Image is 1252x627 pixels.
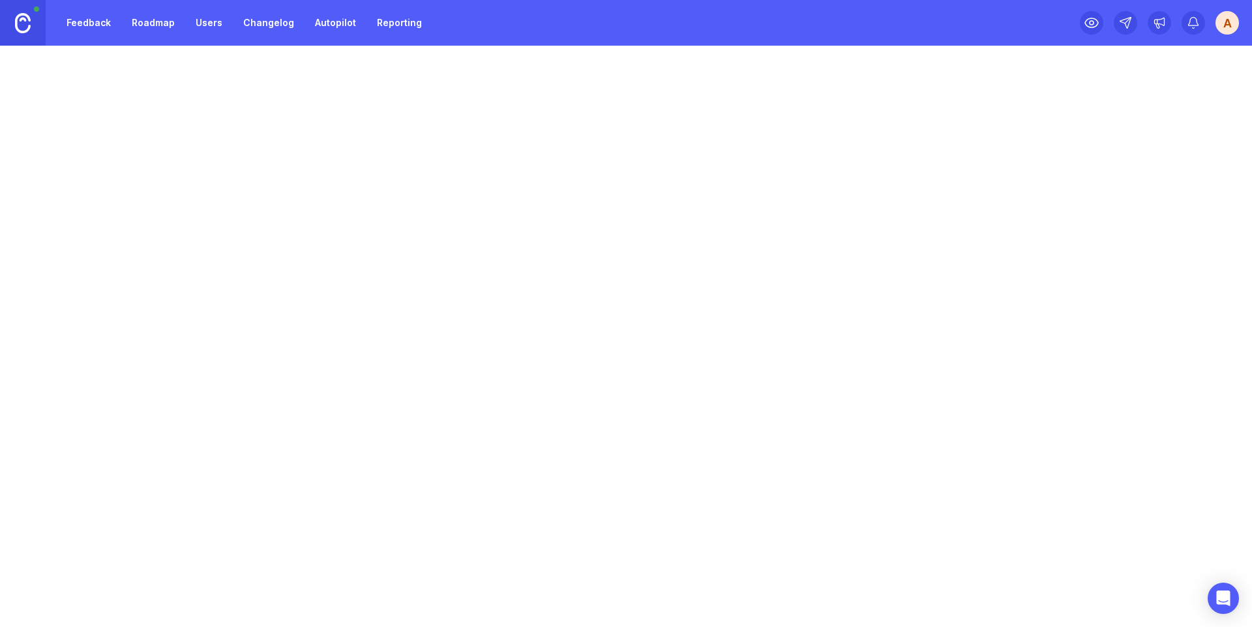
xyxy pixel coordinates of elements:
[1208,583,1239,614] div: Open Intercom Messenger
[59,11,119,35] a: Feedback
[1215,11,1239,35] button: a
[15,13,31,33] img: Canny Home
[188,11,230,35] a: Users
[235,11,302,35] a: Changelog
[124,11,183,35] a: Roadmap
[307,11,364,35] a: Autopilot
[369,11,430,35] a: Reporting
